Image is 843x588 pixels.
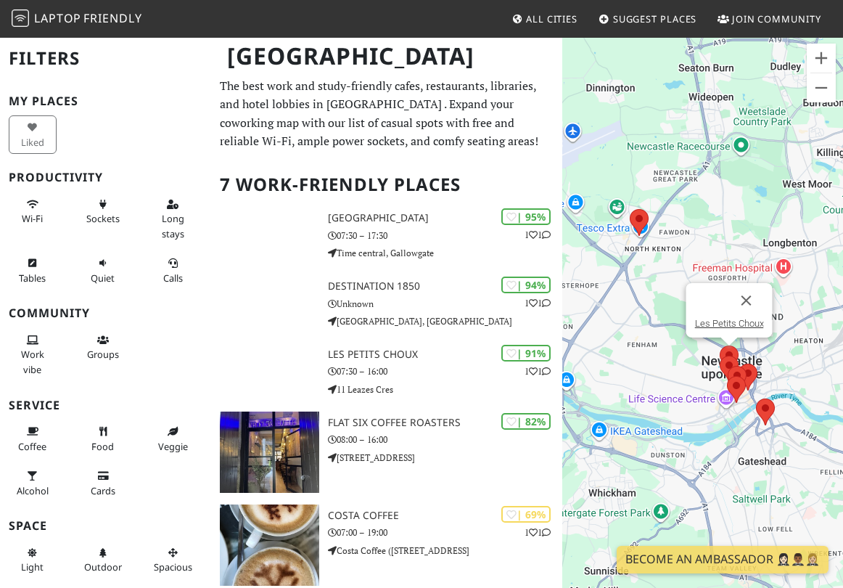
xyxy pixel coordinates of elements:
[9,171,202,184] h3: Productivity
[712,6,827,32] a: Join Community
[593,6,703,32] a: Suggest Places
[328,526,562,539] p: 07:00 – 19:00
[328,510,562,522] h3: Costa Coffee
[21,348,44,375] span: People working
[220,412,319,493] img: Flat Six Coffee Roasters
[328,212,562,224] h3: [GEOGRAPHIC_DATA]
[83,10,141,26] span: Friendly
[501,277,551,293] div: | 94%
[91,484,115,497] span: Credit cards
[328,451,562,465] p: [STREET_ADDRESS]
[9,328,57,381] button: Work vibe
[328,348,562,361] h3: Les Petits Choux
[19,271,46,285] span: Work-friendly tables
[732,12,821,25] span: Join Community
[163,271,183,285] span: Video/audio calls
[162,212,184,240] span: Long stays
[149,420,197,458] button: Veggie
[12,9,29,27] img: LaptopFriendly
[79,420,127,458] button: Food
[501,506,551,523] div: | 69%
[9,36,202,81] h2: Filters
[501,208,551,225] div: | 95%
[501,345,551,362] div: | 91%
[211,343,562,400] a: | 91% 11 Les Petits Choux 07:30 – 16:00 11 Leazes Cres
[501,413,551,430] div: | 82%
[12,7,142,32] a: LaptopFriendly LaptopFriendly
[211,207,562,264] a: | 95% 11 [GEOGRAPHIC_DATA] 07:30 – 17:30 Time central, Gallowgate
[9,306,202,320] h3: Community
[34,10,81,26] span: Laptop
[211,505,562,586] a: Costa Coffee | 69% 11 Costa Coffee 07:00 – 19:00 Costa Coffee ([STREET_ADDRESS]
[328,364,562,378] p: 07:30 – 16:00
[525,364,551,378] p: 1 1
[84,560,122,573] span: Outdoor area
[154,560,192,573] span: Spacious
[328,417,562,429] h3: Flat Six Coffee Roasters
[328,246,562,260] p: Time central, Gallowgate
[149,251,197,290] button: Calls
[86,212,120,225] span: Power sockets
[9,541,57,579] button: Light
[807,44,836,73] button: Zoom in
[328,229,562,242] p: 07:30 – 17:30
[613,12,697,25] span: Suggest Places
[506,6,583,32] a: All Cities
[328,544,562,558] p: Costa Coffee ([STREET_ADDRESS]
[328,314,562,328] p: [GEOGRAPHIC_DATA], [GEOGRAPHIC_DATA]
[525,526,551,539] p: 1 1
[220,77,554,151] p: The best work and study-friendly cafes, restaurants, libraries, and hotel lobbies in [GEOGRAPHIC_...
[91,440,114,453] span: Food
[525,228,551,242] p: 1 1
[21,560,44,573] span: Natural light
[79,251,127,290] button: Quiet
[149,541,197,579] button: Spacious
[9,94,202,108] h3: My Places
[211,275,562,332] a: | 94% 11 Destination 1850 Unknown [GEOGRAPHIC_DATA], [GEOGRAPHIC_DATA]
[328,297,562,311] p: Unknown
[9,420,57,458] button: Coffee
[328,383,562,396] p: 11 Leazes Cres
[91,271,115,285] span: Quiet
[79,464,127,502] button: Cards
[328,433,562,446] p: 08:00 – 16:00
[807,73,836,102] button: Zoom out
[695,318,764,329] a: Les Petits Choux
[215,36,559,76] h1: [GEOGRAPHIC_DATA]
[158,440,188,453] span: Veggie
[22,212,43,225] span: Stable Wi-Fi
[525,296,551,310] p: 1 1
[79,192,127,231] button: Sockets
[526,12,577,25] span: All Cities
[220,505,319,586] img: Costa Coffee
[79,541,127,579] button: Outdoor
[79,328,127,367] button: Groups
[220,163,554,207] h2: 7 Work-Friendly Places
[17,484,49,497] span: Alcohol
[149,192,197,245] button: Long stays
[9,192,57,231] button: Wi-Fi
[87,348,119,361] span: Group tables
[328,280,562,293] h3: Destination 1850
[9,399,202,412] h3: Service
[617,546,828,573] a: Become an Ambassador 🤵🏻‍♀️🤵🏾‍♂️🤵🏼‍♀️
[18,440,46,453] span: Coffee
[9,519,202,533] h3: Space
[211,412,562,493] a: Flat Six Coffee Roasters | 82% Flat Six Coffee Roasters 08:00 – 16:00 [STREET_ADDRESS]
[9,251,57,290] button: Tables
[9,464,57,502] button: Alcohol
[729,283,764,318] button: Close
